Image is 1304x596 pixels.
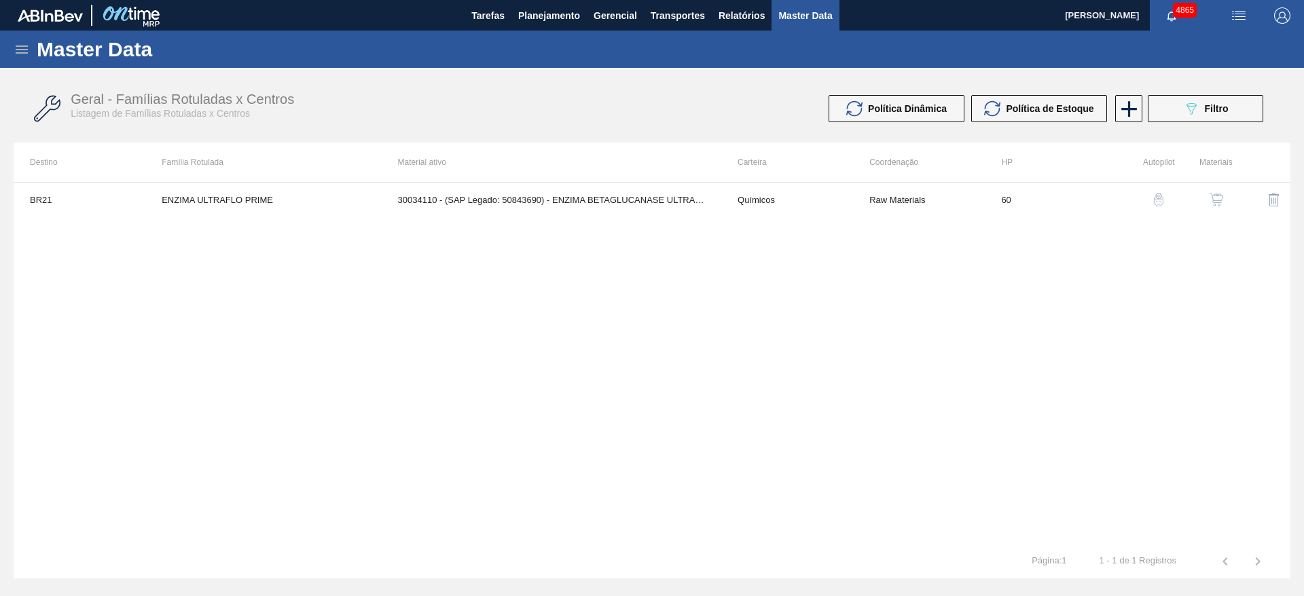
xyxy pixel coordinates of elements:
th: Carteira [721,143,853,182]
span: Relatórios [719,7,765,24]
td: 30034110 - (SAP Legado: 50843690) - ENZIMA BETAGLUCANASE ULTRAFLO PRIME [382,183,721,217]
span: Transportes [651,7,705,24]
td: ENZIMA ULTRAFLO PRIME [145,183,381,217]
th: Material ativo [382,143,721,182]
td: BR21 [14,183,145,217]
button: Notificações [1150,6,1193,25]
img: Logout [1274,7,1290,24]
span: Filtro [1205,103,1229,114]
div: Atualizar Política de Estoque em Massa [971,95,1114,122]
button: shopping-cart-icon [1200,183,1233,216]
div: Nova Família Rotulada x Centro [1114,95,1141,122]
img: TNhmsLtSVTkK8tSr43FrP2fwEKptu5GPRR3wAAAABJRU5ErkJggg== [18,10,83,22]
span: Listagem de Famílias Rotuladas x Centros [71,108,250,119]
td: 1 - 1 de 1 Registros [1083,544,1193,566]
span: Planejamento [518,7,580,24]
div: Atualizar Política Dinâmica [829,95,971,122]
span: Política Dinâmica [868,103,947,114]
td: 60 [985,183,1117,217]
th: HP [985,143,1117,182]
h1: Master Data [37,41,278,57]
img: auto-pilot-icon [1152,193,1165,206]
th: Família Rotulada [145,143,381,182]
td: Químicos [721,183,853,217]
button: delete-icon [1258,183,1290,216]
span: Geral - Famílias Rotuladas x Centros [71,92,294,107]
span: Tarefas [471,7,505,24]
div: Ver Materiais [1182,183,1233,216]
button: Política Dinâmica [829,95,964,122]
th: Destino [14,143,145,182]
span: Política de Estoque [1006,103,1093,114]
button: Filtro [1148,95,1263,122]
div: Filtrar Família Rotulada x Centro [1141,95,1270,122]
img: delete-icon [1266,191,1282,208]
td: Raw Materials [853,183,985,217]
th: Materiais [1175,143,1233,182]
span: Gerencial [594,7,637,24]
th: Coordenação [853,143,985,182]
span: 4865 [1173,3,1197,18]
div: Excluir Família Rotulada X Centro [1239,183,1290,216]
td: Página : 1 [1015,544,1083,566]
th: Autopilot [1117,143,1175,182]
button: auto-pilot-icon [1142,183,1175,216]
div: Configuração Auto Pilot [1124,183,1175,216]
img: shopping-cart-icon [1210,193,1223,206]
button: Política de Estoque [971,95,1107,122]
span: Master Data [778,7,832,24]
img: userActions [1231,7,1247,24]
